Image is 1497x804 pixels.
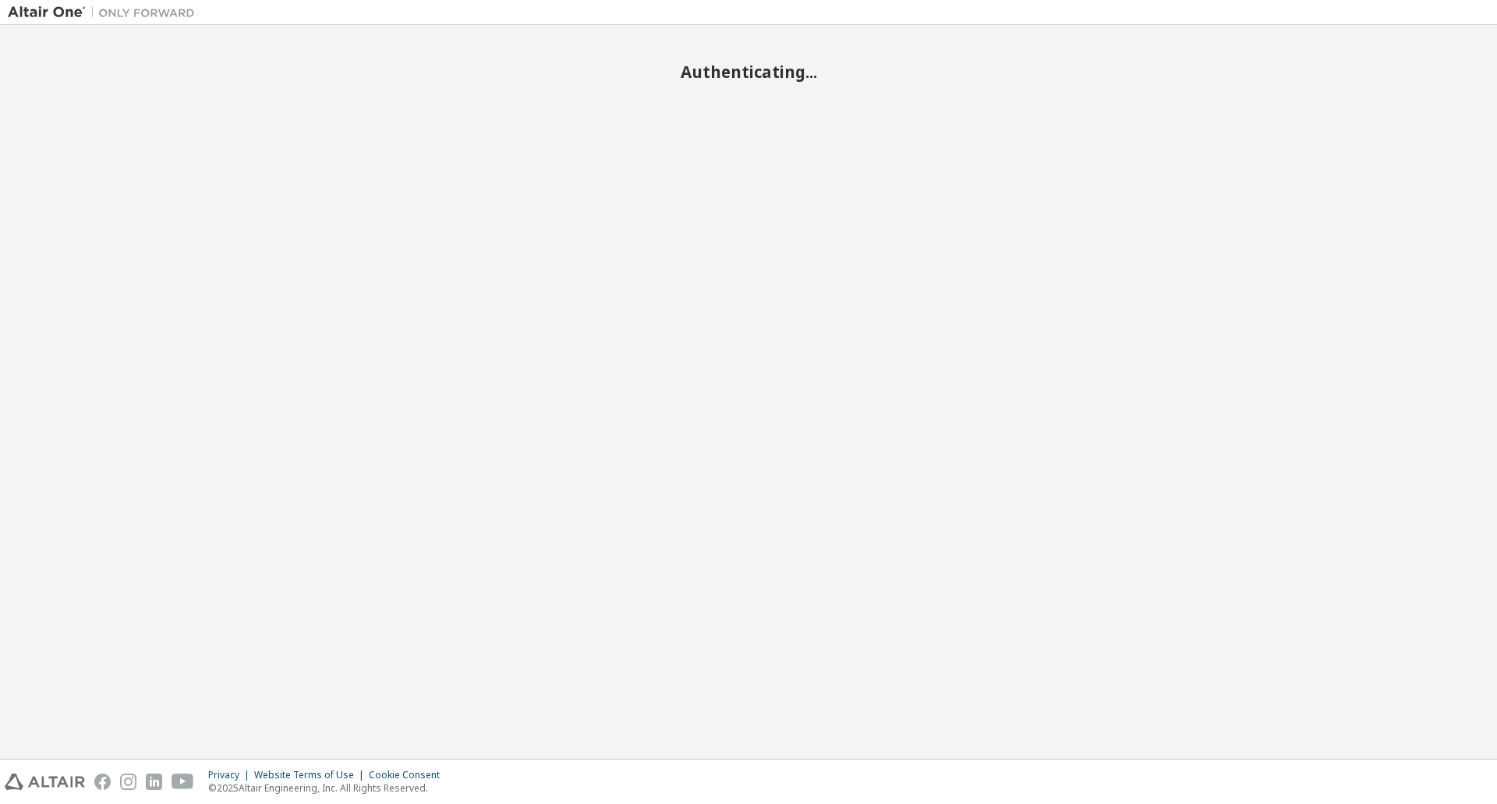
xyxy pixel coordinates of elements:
img: youtube.svg [172,774,194,790]
div: Website Terms of Use [254,769,369,781]
img: facebook.svg [94,774,111,790]
h2: Authenticating... [8,62,1489,82]
p: © 2025 Altair Engineering, Inc. All Rights Reserved. [208,781,449,795]
div: Cookie Consent [369,769,449,781]
img: Altair One [8,5,203,20]
img: linkedin.svg [146,774,162,790]
div: Privacy [208,769,254,781]
img: instagram.svg [120,774,136,790]
img: altair_logo.svg [5,774,85,790]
